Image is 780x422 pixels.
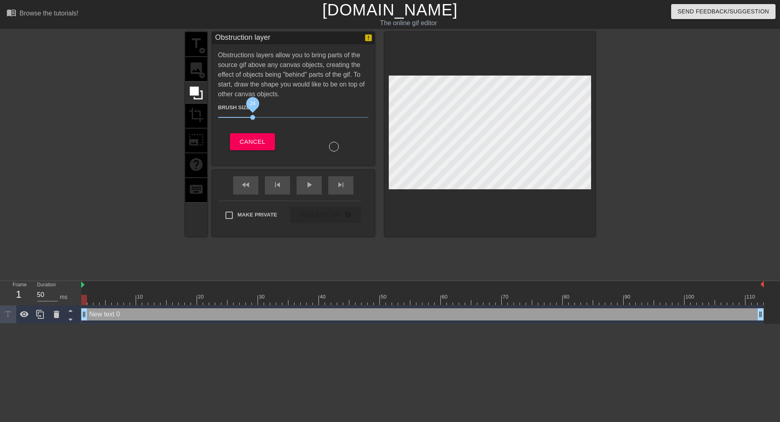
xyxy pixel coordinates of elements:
[6,281,31,305] div: Frame
[19,10,78,17] div: Browse the tutorials!
[218,104,250,112] label: Brush Size
[264,18,553,28] div: The online gif editor
[746,293,756,301] div: 110
[13,287,25,302] div: 1
[760,281,764,288] img: bound-end.png
[218,50,368,151] div: Obstructions layers allow you to bring parts of the source gif above any canvas objects, creating...
[230,133,275,150] button: Cancel
[6,8,78,20] a: Browse the tutorials!
[241,180,251,190] span: fast_rewind
[678,6,769,17] span: Send Feedback/Suggestion
[137,293,144,301] div: 10
[215,32,271,44] div: Obstruction layer
[685,293,695,301] div: 100
[322,1,457,19] a: [DOMAIN_NAME]
[250,100,256,106] span: 24
[442,293,449,301] div: 60
[80,310,88,318] span: drag_handle
[756,310,765,318] span: drag_handle
[381,293,388,301] div: 50
[273,180,282,190] span: skip_previous
[624,293,632,301] div: 90
[240,136,265,147] span: Cancel
[6,8,16,17] span: menu_book
[259,293,266,301] div: 30
[238,211,277,219] span: Make Private
[304,180,314,190] span: play_arrow
[198,293,205,301] div: 20
[503,293,510,301] div: 70
[320,293,327,301] div: 40
[671,4,776,19] button: Send Feedback/Suggestion
[60,293,67,301] div: ms
[37,283,56,288] label: Duration
[336,180,346,190] span: skip_next
[563,293,571,301] div: 80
